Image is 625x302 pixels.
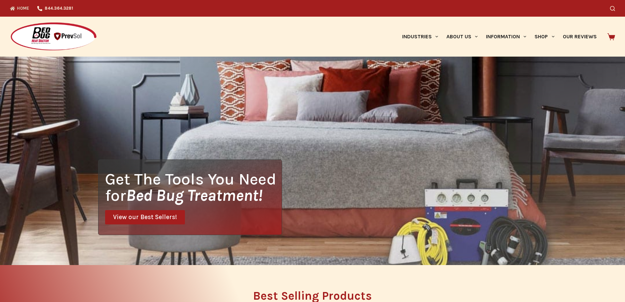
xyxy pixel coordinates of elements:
[398,17,601,57] nav: Primary
[398,17,442,57] a: Industries
[10,22,97,52] img: Prevsol/Bed Bug Heat Doctor
[531,17,558,57] a: Shop
[105,171,282,203] h1: Get The Tools You Need for
[105,210,185,224] a: View our Best Sellers!
[126,186,262,205] i: Bed Bug Treatment!
[98,290,527,302] h2: Best Selling Products
[482,17,531,57] a: Information
[113,214,177,220] span: View our Best Sellers!
[558,17,601,57] a: Our Reviews
[442,17,482,57] a: About Us
[610,6,615,11] button: Search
